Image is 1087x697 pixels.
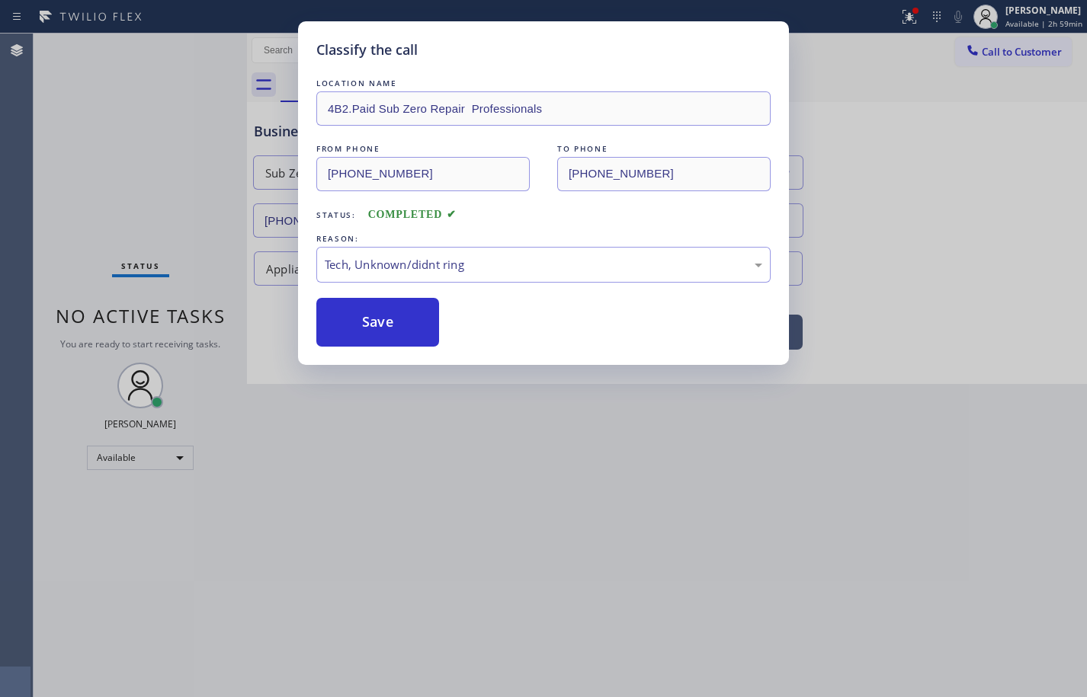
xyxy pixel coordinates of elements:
div: LOCATION NAME [316,75,771,91]
input: From phone [316,157,530,191]
div: Tech, Unknown/didnt ring [325,256,762,273]
div: REASON: [316,231,771,247]
div: TO PHONE [557,141,771,157]
button: Save [316,298,439,347]
div: FROM PHONE [316,141,530,157]
h5: Classify the call [316,40,418,60]
span: Status: [316,209,356,220]
span: COMPLETED [368,209,457,220]
input: To phone [557,157,771,191]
